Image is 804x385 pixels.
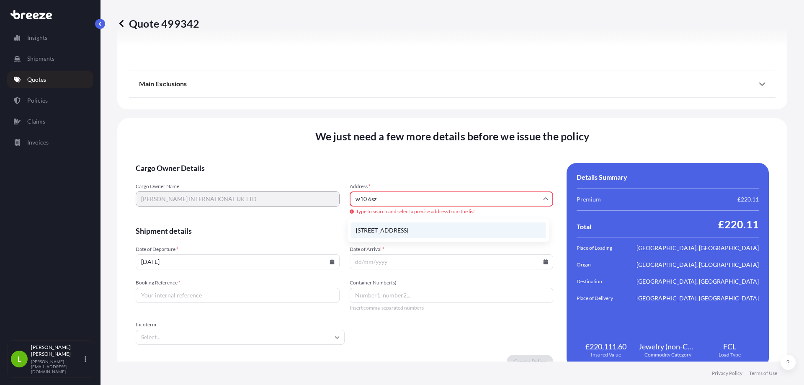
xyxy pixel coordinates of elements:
[577,222,591,231] span: Total
[27,138,49,147] p: Invoices
[636,294,759,302] span: [GEOGRAPHIC_DATA], [GEOGRAPHIC_DATA]
[644,351,691,358] span: Commodity Category
[136,183,340,190] span: Cargo Owner Name
[7,50,93,67] a: Shipments
[350,305,554,311] span: Insert comma-separated numbers
[636,244,759,252] span: [GEOGRAPHIC_DATA], [GEOGRAPHIC_DATA]
[737,195,759,204] span: £220.11
[27,34,47,42] p: Insights
[577,294,624,302] span: Place of Delivery
[136,226,553,236] span: Shipment details
[350,246,554,253] span: Date of Arrival
[723,341,736,351] span: FCL
[712,370,742,377] a: Privacy Policy
[117,17,199,30] p: Quote 499342
[7,71,93,88] a: Quotes
[350,183,554,190] span: Address
[136,279,340,286] span: Booking Reference
[350,288,554,303] input: Number1, number2,...
[315,129,590,143] span: We just need a few more details before we issue the policy
[136,254,340,269] input: dd/mm/yyyy
[350,208,554,215] span: Type to search and select a precise address from the list
[136,246,340,253] span: Date of Departure
[7,134,93,151] a: Invoices
[577,244,624,252] span: Place of Loading
[636,277,759,286] span: [GEOGRAPHIC_DATA], [GEOGRAPHIC_DATA]
[577,277,624,286] span: Destination
[350,254,554,269] input: dd/mm/yyyy
[636,261,759,269] span: [GEOGRAPHIC_DATA], [GEOGRAPHIC_DATA]
[639,341,697,351] span: Jewelry (non-Costume Jewelry)
[507,355,553,368] button: Create Policy
[31,344,83,357] p: [PERSON_NAME] [PERSON_NAME]
[27,96,48,105] p: Policies
[136,321,345,328] span: Incoterm
[31,359,83,374] p: [PERSON_NAME][EMAIL_ADDRESS][DOMAIN_NAME]
[139,74,765,94] div: Main Exclusions
[350,191,554,207] input: Cargo owner address
[7,113,93,130] a: Claims
[136,288,340,303] input: Your internal reference
[719,351,741,358] span: Load Type
[27,75,46,84] p: Quotes
[351,222,546,238] li: [STREET_ADDRESS]
[136,330,345,345] input: Select...
[27,54,54,63] p: Shipments
[577,195,601,204] span: Premium
[27,117,45,126] p: Claims
[139,80,187,88] span: Main Exclusions
[585,341,626,351] span: £220,111.60
[136,163,553,173] span: Cargo Owner Details
[591,351,621,358] span: Insured Value
[577,261,624,269] span: Origin
[718,217,759,231] span: £220.11
[7,92,93,109] a: Policies
[7,29,93,46] a: Insights
[749,370,777,377] a: Terms of Use
[350,279,554,286] span: Container Number(s)
[18,355,21,363] span: L
[513,357,546,366] p: Create Policy
[577,173,627,181] span: Details Summary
